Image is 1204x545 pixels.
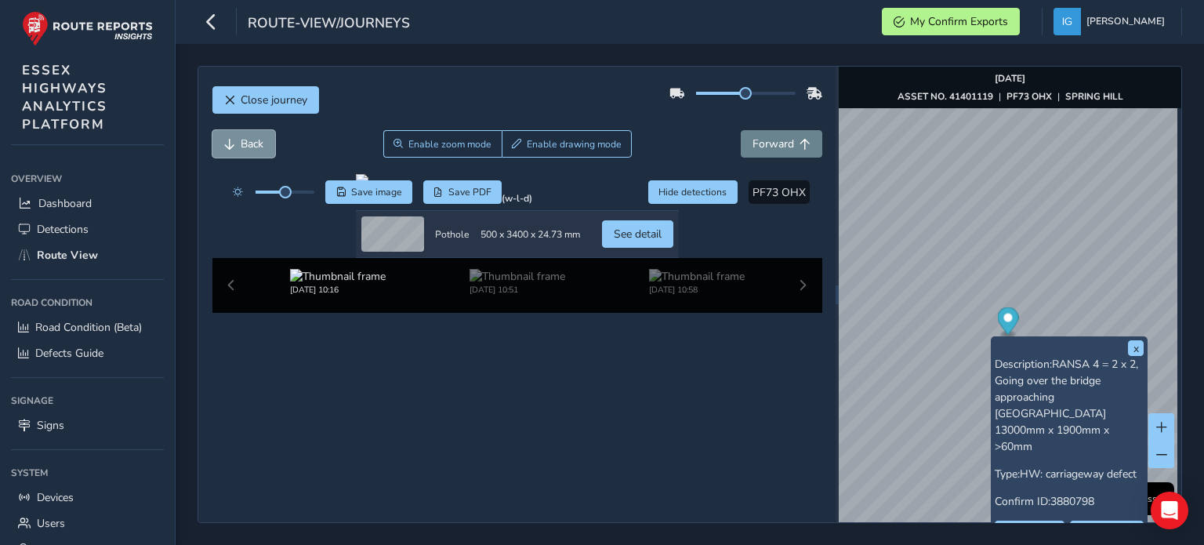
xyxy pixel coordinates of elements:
[351,186,402,198] span: Save image
[648,180,738,204] button: Hide detections
[38,196,92,211] span: Dashboard
[649,269,745,284] img: Thumbnail frame
[614,227,662,242] span: See detail
[882,8,1020,35] button: My Confirm Exports
[241,136,263,151] span: Back
[995,72,1025,85] strong: [DATE]
[602,220,673,248] button: See detail
[11,291,164,314] div: Road Condition
[241,93,307,107] span: Close journey
[741,130,822,158] button: Forward
[408,138,491,151] span: Enable zoom mode
[995,466,1144,482] p: Type:
[423,180,502,204] button: PDF
[290,284,386,296] div: [DATE] 10:16
[1006,90,1052,103] strong: PF73 OHX
[248,13,410,35] span: route-view/journeys
[649,284,745,296] div: [DATE] 10:58
[1053,8,1170,35] button: [PERSON_NAME]
[11,167,164,191] div: Overview
[752,136,794,151] span: Forward
[995,493,1144,510] p: Confirm ID:
[11,389,164,412] div: Signage
[1050,494,1094,509] span: 3880798
[11,340,164,366] a: Defects Guide
[212,86,319,114] button: Close journey
[1086,8,1165,35] span: [PERSON_NAME]
[11,216,164,242] a: Detections
[430,211,475,258] td: Pothole
[35,346,103,361] span: Defects Guide
[37,490,74,505] span: Devices
[11,485,164,510] a: Devices
[212,130,275,158] button: Back
[752,185,806,200] span: PF73 OHX
[475,211,586,258] td: 500 x 3400 x 24.73 mm
[11,412,164,438] a: Signs
[1151,492,1188,529] div: Open Intercom Messenger
[527,138,622,151] span: Enable drawing mode
[37,248,98,263] span: Route View
[22,61,107,133] span: ESSEX HIGHWAYS ANALYTICS PLATFORM
[448,186,491,198] span: Save PDF
[995,357,1138,454] span: RANSA 4 = 2 x 2, Going over the bridge approaching [GEOGRAPHIC_DATA] 13000mm x 1900mm x >60mm
[290,269,386,284] img: Thumbnail frame
[11,510,164,536] a: Users
[37,418,64,433] span: Signs
[11,314,164,340] a: Road Condition (Beta)
[1053,8,1081,35] img: diamond-layout
[998,307,1019,340] div: Map marker
[502,130,633,158] button: Draw
[35,320,142,335] span: Road Condition (Beta)
[1065,90,1123,103] strong: SPRING HILL
[37,222,89,237] span: Detections
[11,461,164,485] div: System
[37,516,65,531] span: Users
[995,356,1144,455] p: Description:
[910,14,1008,29] span: My Confirm Exports
[898,90,1123,103] div: | |
[11,242,164,268] a: Route View
[470,269,565,284] img: Thumbnail frame
[22,11,153,46] img: rr logo
[898,90,993,103] strong: ASSET NO. 41401119
[1128,340,1144,356] button: x
[383,130,502,158] button: Zoom
[470,284,565,296] div: [DATE] 10:51
[1020,467,1137,481] span: HW: carriageway defect
[325,180,412,204] button: Save
[11,191,164,216] a: Dashboard
[658,186,727,198] span: Hide detections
